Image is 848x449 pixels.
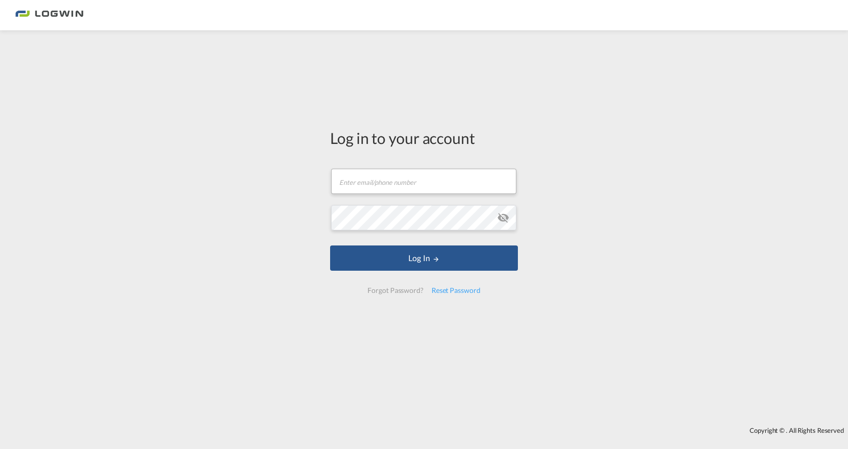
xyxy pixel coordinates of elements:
[330,127,518,148] div: Log in to your account
[497,212,509,224] md-icon: icon-eye-off
[15,4,83,27] img: 2761ae10d95411efa20a1f5e0282d2d7.png
[331,169,516,194] input: Enter email/phone number
[428,281,485,300] div: Reset Password
[330,245,518,271] button: LOGIN
[363,281,427,300] div: Forgot Password?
